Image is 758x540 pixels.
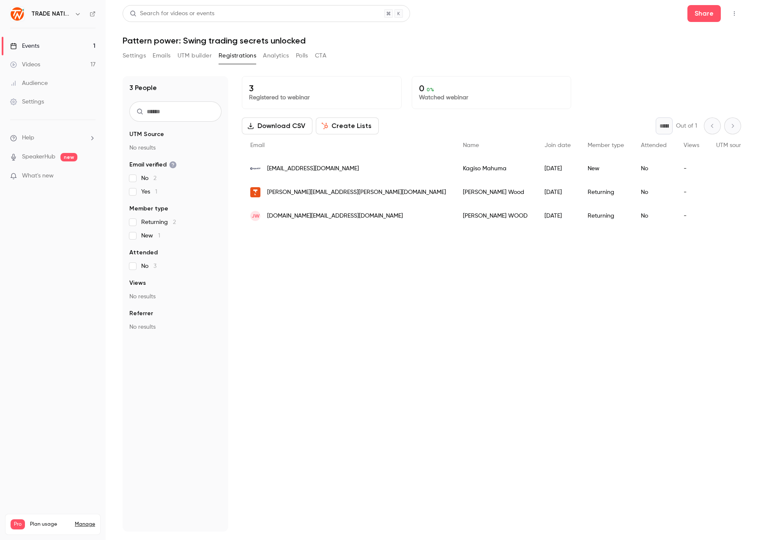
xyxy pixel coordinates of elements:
img: signaldp.com [250,164,260,174]
span: New [141,232,160,240]
span: [EMAIL_ADDRESS][DOMAIN_NAME] [267,164,359,173]
button: UTM builder [178,49,212,63]
span: Member type [129,205,168,213]
span: 2 [173,219,176,225]
span: Referrer [129,309,153,318]
h6: TRADE NATION [31,10,71,18]
span: 2 [153,175,156,181]
div: Search for videos or events [130,9,214,18]
div: Settings [10,98,44,106]
p: Watched webinar [419,93,564,102]
div: Audience [10,79,48,87]
span: Pro [11,519,25,529]
button: CTA [315,49,326,63]
h1: Pattern power: Swing trading secrets unlocked [123,35,741,46]
span: Member type [588,142,624,148]
a: SpeakerHub [22,153,55,161]
span: Plan usage [30,521,70,528]
span: Join date [545,142,571,148]
button: Share [687,5,721,22]
div: Returning [579,204,632,228]
span: 0 % [427,87,434,93]
span: Attended [641,142,667,148]
div: - [675,180,708,204]
span: Returning [141,218,176,226]
span: [PERSON_NAME][EMAIL_ADDRESS][PERSON_NAME][DOMAIN_NAME] [267,188,446,197]
p: 0 [419,83,564,93]
div: [PERSON_NAME] WOOD [454,204,536,228]
span: Yes [141,188,157,196]
div: No [632,180,675,204]
span: [DOMAIN_NAME][EMAIL_ADDRESS][DOMAIN_NAME] [267,212,403,221]
button: Create Lists [316,117,379,134]
button: Settings [123,49,146,63]
span: new [60,153,77,161]
p: Registered to webinar [249,93,394,102]
section: facet-groups [129,130,222,331]
div: Kagiso Mahuma [454,157,536,180]
div: - [675,157,708,180]
span: No [141,174,156,183]
button: Emails [153,49,170,63]
button: Polls [296,49,308,63]
span: JW [252,212,260,220]
span: Views [129,279,146,287]
div: [DATE] [536,204,579,228]
li: help-dropdown-opener [10,134,96,142]
div: [DATE] [536,157,579,180]
div: - [675,204,708,228]
div: Events [10,42,39,50]
p: Out of 1 [676,122,697,130]
span: Views [684,142,699,148]
img: tradenation.com [250,187,260,197]
p: 3 [249,83,394,93]
a: Manage [75,521,95,528]
span: No [141,262,156,270]
span: 1 [158,233,160,239]
div: No [632,204,675,228]
button: Analytics [263,49,289,63]
h1: 3 People [129,83,157,93]
span: Name [463,142,479,148]
div: Returning [579,180,632,204]
span: UTM Source [129,130,164,139]
button: Download CSV [242,117,312,134]
button: Registrations [219,49,256,63]
span: What's new [22,172,54,180]
span: 3 [153,263,156,269]
p: No results [129,292,222,301]
div: Videos [10,60,40,69]
span: Help [22,134,34,142]
p: No results [129,144,222,152]
div: [DATE] [536,180,579,204]
span: Email [250,142,265,148]
div: No [632,157,675,180]
span: UTM source [716,142,748,148]
img: TRADE NATION [11,7,24,21]
span: Email verified [129,161,177,169]
div: [PERSON_NAME] Wood [454,180,536,204]
p: No results [129,323,222,331]
span: 1 [155,189,157,195]
span: Attended [129,248,158,257]
div: New [579,157,632,180]
iframe: Noticeable Trigger [85,172,96,180]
